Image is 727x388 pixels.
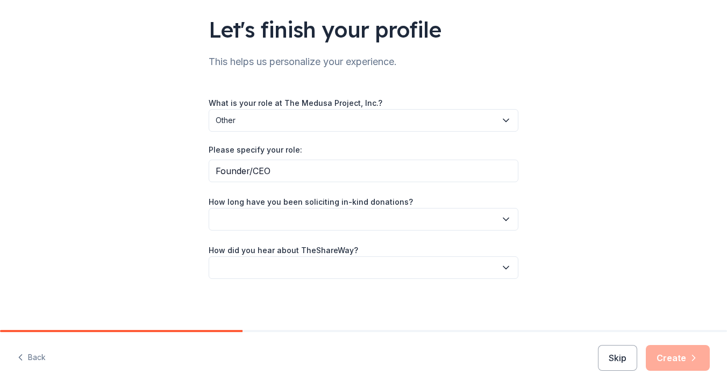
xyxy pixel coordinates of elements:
div: This helps us personalize your experience. [209,53,518,70]
button: Skip [598,345,637,371]
button: Other [209,109,518,132]
label: How did you hear about TheShareWay? [209,245,358,256]
label: Please specify your role: [209,145,302,155]
div: Let's finish your profile [209,15,518,45]
button: Back [17,347,46,369]
label: How long have you been soliciting in-kind donations? [209,197,413,207]
label: What is your role at The Medusa Project, Inc.? [209,98,382,109]
span: Other [216,114,496,127]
